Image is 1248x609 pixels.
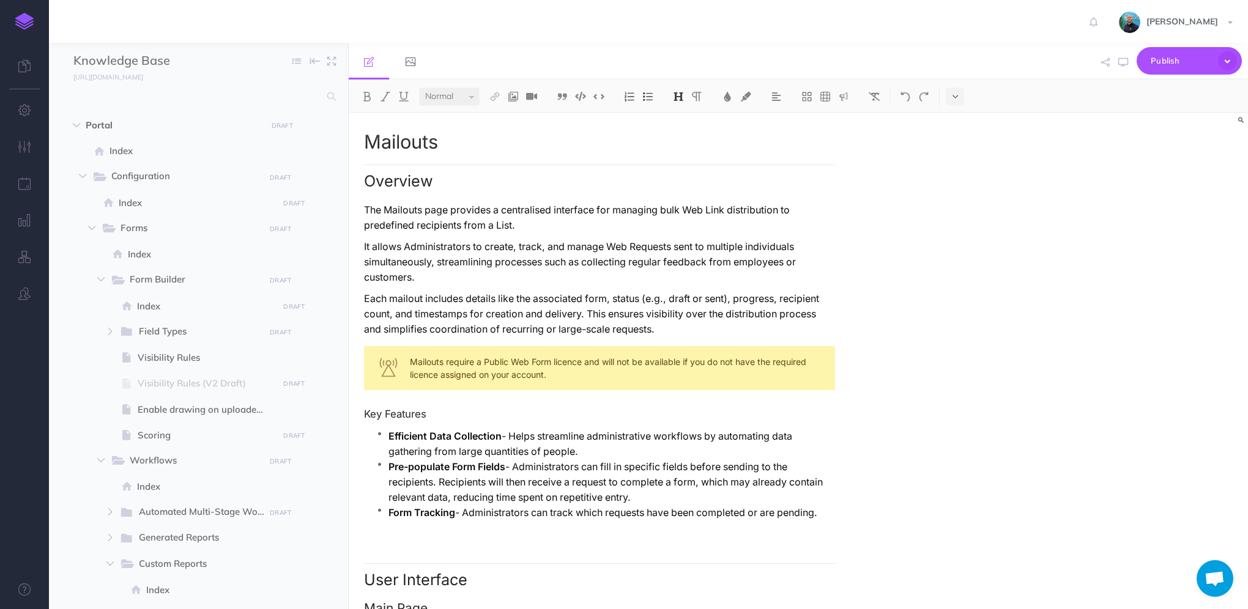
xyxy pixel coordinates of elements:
img: Text background color button [740,92,751,102]
input: Search [73,86,320,108]
button: DRAFT [279,196,310,210]
span: Visibility Rules (V2 Draft) [138,376,275,391]
span: Index [128,247,275,262]
strong: Efficient Data Collection [388,430,502,442]
img: Paragraph button [691,92,702,102]
button: DRAFT [279,377,310,391]
img: Underline button [398,92,409,102]
p: - Administrators can track which requests have been completed or are pending. [388,505,835,520]
small: [URL][DOMAIN_NAME] [73,73,143,81]
img: Undo [900,92,911,102]
span: Portal [86,118,259,133]
span: Publish [1151,51,1212,70]
img: Redo [918,92,929,102]
p: It allows Administrators to create, track, and manage Web Requests sent to multiple individuals s... [364,239,835,285]
button: DRAFT [279,429,310,443]
div: Mailouts require a Public Web Form licence and will not be available if you do not have the requi... [364,346,835,390]
img: Add image button [508,92,519,102]
strong: Form Tracking [388,507,455,519]
img: logo-mark.svg [15,13,34,30]
img: Callout dropdown menu button [838,92,849,102]
small: DRAFT [283,380,305,388]
span: Configuration [111,169,256,185]
img: Code block button [575,92,586,101]
span: Enable drawing on uploaded / captured image [138,402,275,417]
strong: Pre-populate Form Fields [388,461,505,473]
small: DRAFT [270,328,291,336]
img: Blockquote button [557,92,568,102]
small: DRAFT [270,457,291,465]
small: DRAFT [270,225,291,233]
p: - Administrators can fill in specific fields before sending to the recipients. Recipients will th... [388,459,835,505]
img: Bold button [362,92,373,102]
small: DRAFT [270,174,291,182]
img: Ordered list button [624,92,635,102]
span: Generated Reports [139,530,256,546]
span: Visibility Rules [138,350,275,365]
p: Each mailout includes details like the associated form, status (e.g., draft or sent), progress, r... [364,291,835,337]
small: DRAFT [270,509,291,517]
span: Scoring [138,428,275,443]
span: Automated Multi-Stage Workflows [139,504,276,520]
span: Forms [121,221,256,237]
span: Index [119,196,275,210]
a: [URL][DOMAIN_NAME] [49,70,155,83]
h2: Overview [364,164,835,190]
button: DRAFT [266,454,296,468]
span: Workflows [130,453,256,469]
img: 925838e575eb33ea1a1ca055db7b09b0.jpg [1119,12,1140,33]
button: DRAFT [266,325,296,339]
button: Publish [1137,47,1242,75]
button: DRAFT [279,300,310,314]
img: Headings dropdown button [673,92,684,102]
img: Text color button [722,92,733,102]
small: DRAFT [283,303,305,311]
small: DRAFT [270,276,291,284]
input: Documentation Name [73,52,217,70]
span: Index [110,144,275,158]
small: DRAFT [272,122,293,130]
span: Field Types [139,324,256,340]
button: DRAFT [266,273,296,287]
img: Italic button [380,92,391,102]
button: DRAFT [266,171,296,185]
span: Index [146,583,275,597]
h2: User Interface [364,563,835,589]
h4: Key Features [364,408,835,419]
img: Create table button [820,92,831,102]
img: Inline code button [593,92,604,101]
img: Clear styles button [869,92,880,102]
span: Custom Reports [139,556,256,572]
small: DRAFT [283,432,305,440]
small: DRAFT [283,199,305,207]
img: Alignment dropdown menu button [771,92,782,102]
img: Unordered list button [642,92,653,102]
button: DRAFT [266,506,296,520]
button: DRAFT [266,222,296,236]
a: Open chat [1197,560,1233,597]
span: Form Builder [130,272,256,288]
h1: Mailouts [364,131,835,152]
img: Add video button [526,92,537,102]
span: Index [137,299,275,314]
span: [PERSON_NAME] [1140,16,1224,27]
span: Index [137,479,275,494]
p: - Helps streamline administrative workflows by automating data gathering from large quantities of... [388,429,835,459]
img: Link button [489,92,500,102]
p: The Mailouts page provides a centralised interface for managing bulk Web Link distribution to pre... [364,202,835,233]
button: DRAFT [267,119,297,133]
